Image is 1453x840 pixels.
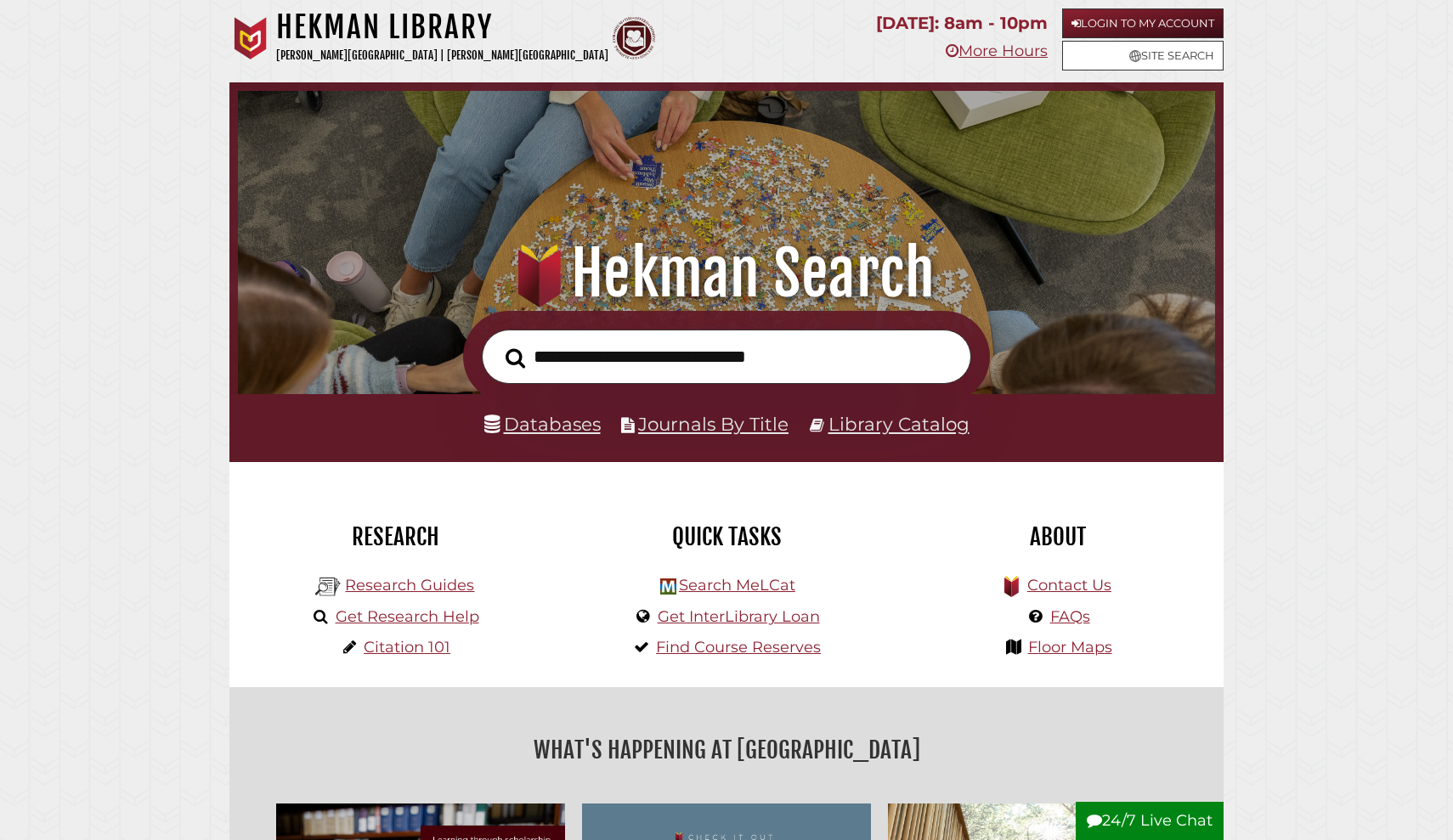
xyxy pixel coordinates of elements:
[613,17,655,59] img: Calvin Theological Seminary
[1050,607,1090,626] a: FAQs
[876,8,1048,38] p: [DATE]: 8am - 10pm
[656,638,821,657] a: Find Course Reserves
[1062,41,1224,70] a: Site Search
[364,638,450,657] a: Citation 101
[574,522,879,551] h2: Quick Tasks
[242,522,548,551] h2: Research
[242,730,1211,770] h2: What's Happening at [GEOGRAPHIC_DATA]
[658,607,820,626] a: Get InterLibrary Loan
[946,42,1048,60] a: More Hours
[1027,576,1111,595] a: Contact Us
[828,413,970,435] a: Library Catalog
[679,576,795,595] a: Search MeLCat
[345,576,474,595] a: Research Guides
[260,236,1194,311] h1: Hekman Search
[276,46,608,65] p: [PERSON_NAME][GEOGRAPHIC_DATA] | [PERSON_NAME][GEOGRAPHIC_DATA]
[1028,638,1112,657] a: Floor Maps
[315,574,341,600] img: Hekman Library Logo
[336,607,479,626] a: Get Research Help
[905,522,1211,551] h2: About
[276,8,608,46] h1: Hekman Library
[229,17,272,59] img: Calvin University
[506,347,525,369] i: Search
[660,578,676,595] img: Hekman Library Logo
[497,343,534,374] button: Search
[484,413,601,435] a: Databases
[1062,8,1224,38] a: Login to My Account
[638,413,789,435] a: Journals By Title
